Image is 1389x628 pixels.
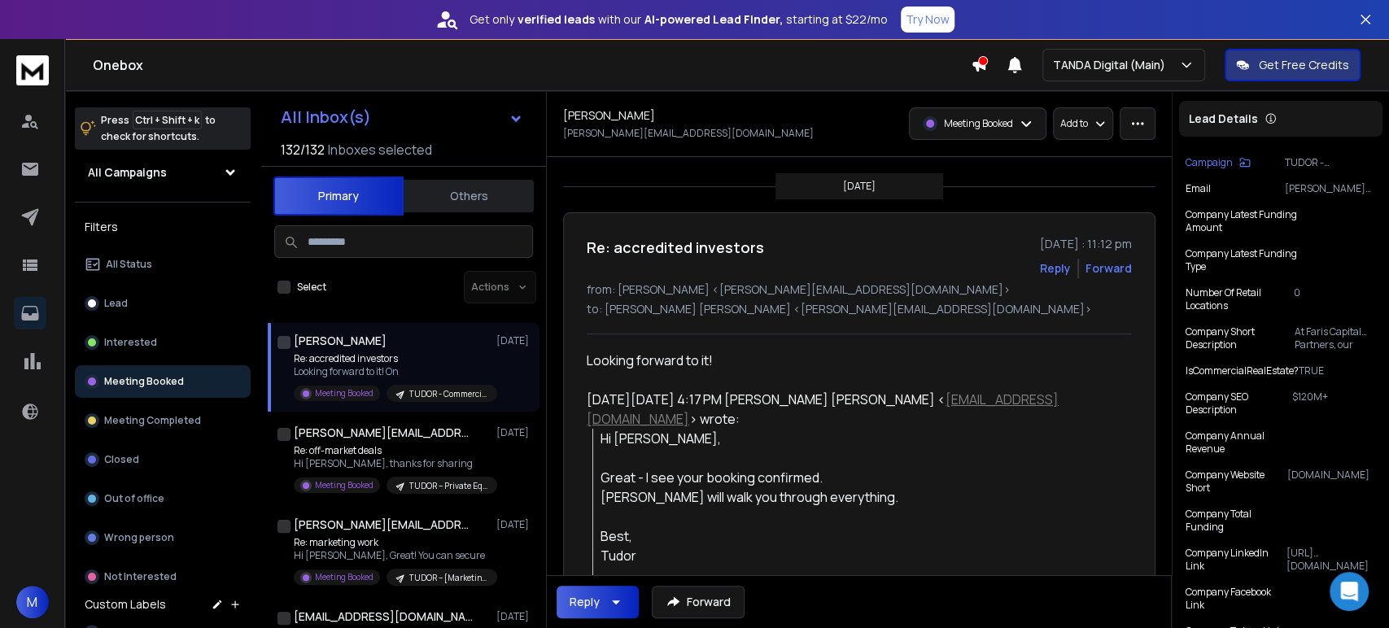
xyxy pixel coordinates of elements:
[587,390,1062,429] div: [DATE][DATE] 4:17 PM [PERSON_NAME] [PERSON_NAME] < > wrote:
[1286,547,1376,573] p: [URL][DOMAIN_NAME]
[470,11,888,28] p: Get only with our starting at $22/mo
[75,404,251,437] button: Meeting Completed
[75,287,251,320] button: Lead
[1299,364,1376,377] p: TRUE
[1285,182,1376,195] p: [PERSON_NAME][EMAIL_ADDRESS][DOMAIN_NAME]
[104,297,128,310] p: Lead
[16,586,49,618] button: M
[328,140,432,159] h3: Inboxes selected
[294,457,489,470] p: Hi [PERSON_NAME], thanks for sharing
[563,127,814,140] p: [PERSON_NAME][EMAIL_ADDRESS][DOMAIN_NAME]
[294,608,473,625] h1: [EMAIL_ADDRESS][DOMAIN_NAME]
[901,7,954,33] button: Try Now
[104,375,184,388] p: Meeting Booked
[75,443,251,476] button: Closed
[273,177,404,216] button: Primary
[601,526,1062,565] div: Best, Tudor
[294,365,489,378] p: Looking forward to it! On
[1186,325,1295,351] p: Company Short Description
[133,111,202,129] span: Ctrl + Shift + k
[652,586,745,618] button: Forward
[294,536,489,549] p: Re: marketing work
[294,352,489,365] p: Re: accredited investors
[496,334,533,347] p: [DATE]
[315,387,373,399] p: Meeting Booked
[93,55,971,75] h1: Onebox
[644,11,783,28] strong: AI-powered Lead Finder,
[106,258,152,271] p: All Status
[1295,325,1376,351] p: At Faris Capital Partners, our mission is to go Full Out® to help real estate investors invest in...
[1186,586,1288,612] p: Company Facebook Link
[104,570,177,583] p: Not Interested
[315,571,373,583] p: Meeting Booked
[1186,547,1286,573] p: Company LinkedIn Link
[587,281,1132,298] p: from: [PERSON_NAME] <[PERSON_NAME][EMAIL_ADDRESS][DOMAIN_NAME]>
[518,11,595,28] strong: verified leads
[570,594,600,610] div: Reply
[294,444,489,457] p: Re: off-market deals
[75,216,251,238] h3: Filters
[75,326,251,359] button: Interested
[294,549,489,562] p: Hi [PERSON_NAME], Great! You can secure
[587,351,1062,370] div: Looking forward to it!
[1186,364,1299,377] p: isCommercialRealEstate?
[75,521,251,554] button: Wrong person
[294,517,473,533] h1: [PERSON_NAME][EMAIL_ADDRESS][DOMAIN_NAME]
[104,531,174,544] p: Wrong person
[1060,117,1088,130] p: Add to
[297,281,326,294] label: Select
[101,112,216,145] p: Press to check for shortcuts.
[1294,286,1376,312] p: 0
[409,480,487,492] p: TUDOR – Private Equity – [GEOGRAPHIC_DATA]
[75,560,251,593] button: Not Interested
[1040,236,1132,252] p: [DATE] : 11:12 pm
[409,572,487,584] p: TUDOR – [Marketing] – NA – 11-200
[315,479,373,491] p: Meeting Booked
[587,301,1132,317] p: to: [PERSON_NAME] [PERSON_NAME] <[PERSON_NAME][EMAIL_ADDRESS][DOMAIN_NAME]>
[1186,469,1287,495] p: Company Website Short
[1186,286,1294,312] p: Number of Retail Locations
[601,468,1062,526] div: Great - I see your booking confirmed. [PERSON_NAME] will walk you through everything.
[496,518,533,531] p: [DATE]
[496,610,533,623] p: [DATE]
[404,178,534,214] button: Others
[587,236,764,259] h1: Re: accredited investors
[944,117,1013,130] p: Meeting Booked
[85,596,166,613] h3: Custom Labels
[906,11,950,28] p: Try Now
[1186,156,1251,169] button: Campaign
[294,425,473,441] h1: [PERSON_NAME][EMAIL_ADDRESS][DOMAIN_NAME]
[557,586,639,618] button: Reply
[1186,182,1211,195] p: Email
[75,156,251,189] button: All Campaigns
[1186,208,1304,234] p: Company Latest Funding Amount
[104,453,139,466] p: Closed
[1189,111,1258,127] p: Lead Details
[75,248,251,281] button: All Status
[1330,572,1369,611] div: Open Intercom Messenger
[104,492,164,505] p: Out of office
[88,164,167,181] h1: All Campaigns
[601,429,1062,468] div: Hi [PERSON_NAME],
[1186,390,1292,416] p: Company SEO Description
[1259,57,1349,73] p: Get Free Credits
[268,101,536,133] button: All Inbox(s)
[75,365,251,398] button: Meeting Booked
[1186,247,1299,273] p: Company Latest Funding Type
[1186,430,1294,456] p: Company Annual Revenue
[104,336,157,349] p: Interested
[1287,469,1376,495] p: [DOMAIN_NAME]
[16,55,49,85] img: logo
[104,414,201,427] p: Meeting Completed
[1053,57,1172,73] p: TANDA Digital (Main)
[1085,260,1132,277] div: Forward
[409,388,487,400] p: TUDOR - Commercial Real Estate | [GEOGRAPHIC_DATA] | 8-50
[281,109,371,125] h1: All Inbox(s)
[75,482,251,515] button: Out of office
[1285,156,1376,169] p: TUDOR - Commercial Real Estate | [GEOGRAPHIC_DATA] | 8-50
[281,140,325,159] span: 132 / 132
[563,107,655,124] h1: [PERSON_NAME]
